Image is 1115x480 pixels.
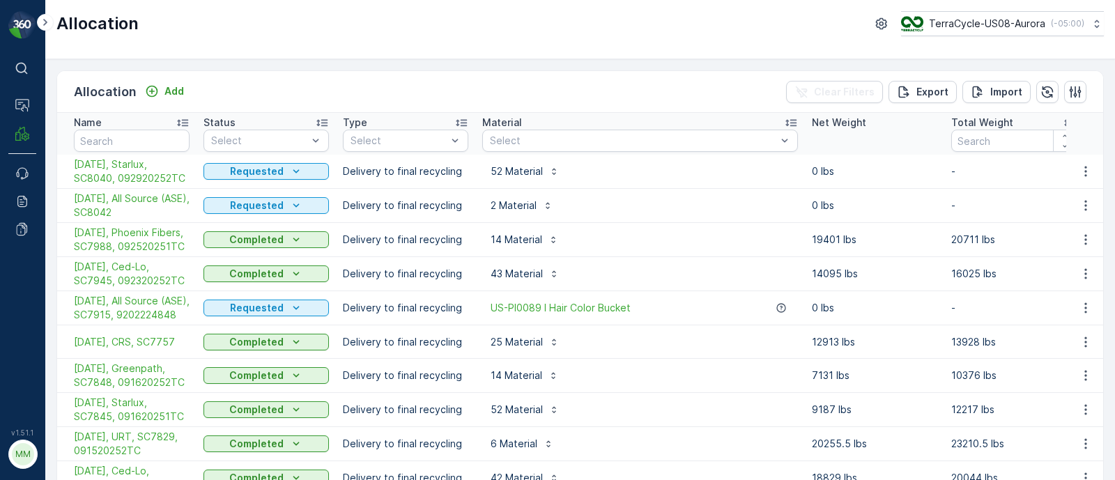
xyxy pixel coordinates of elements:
p: Type [343,116,367,130]
a: 09/26/25, Phoenix Fibers, SC7988, 092520251TC [74,226,190,254]
p: Export [916,85,948,99]
p: - [951,301,1077,315]
span: [DATE], Starlux, SC7845, 091620251TC [74,396,190,424]
p: 12913 lbs [812,335,937,349]
button: MM [8,440,36,469]
span: [DATE], CRS, SC7757 [74,335,190,349]
span: v 1.51.1 [8,428,36,437]
img: image_ci7OI47.png [901,16,923,31]
p: Clear Filters [814,85,875,99]
p: 10376 lbs [951,369,1077,382]
p: Total Weight [951,116,1013,130]
button: Export [889,81,957,103]
p: Requested [230,301,284,315]
p: 52 Material [491,403,543,417]
button: 14 Material [482,364,567,387]
button: Requested [203,197,329,214]
a: 09/19/25, All Source (ASE), SC7915, 9202224848 [74,294,190,322]
span: [DATE], Starlux, SC8040, 092920252TC [74,157,190,185]
p: 14 Material [491,369,542,382]
p: Delivery to final recycling [343,233,468,247]
button: Requested [203,163,329,180]
span: [DATE], Ced-Lo, SC7945, 092320252TC [74,260,190,288]
p: 12217 lbs [951,403,1077,417]
a: 09/19/25, CRS, SC7757 [74,335,190,349]
p: Delivery to final recycling [343,335,468,349]
button: Requested [203,300,329,316]
p: Material [482,116,522,130]
p: Delivery to final recycling [343,267,468,281]
p: Select [211,134,307,148]
span: [DATE], URT, SC7829, 091520252TC [74,430,190,458]
p: Delivery to final recycling [343,403,468,417]
p: 0 lbs [812,164,937,178]
p: Completed [229,233,284,247]
button: 52 Material [482,160,568,183]
span: [DATE], Greenpath, SC7848, 091620252TC [74,362,190,389]
p: Delivery to final recycling [343,369,468,382]
p: 13928 lbs [951,335,1077,349]
span: [DATE], All Source (ASE), SC8042 [74,192,190,219]
input: Search [74,130,190,152]
div: MM [12,443,34,465]
button: Add [139,83,190,100]
button: TerraCycle-US08-Aurora(-05:00) [901,11,1104,36]
button: Completed [203,265,329,282]
p: 52 Material [491,164,543,178]
p: - [951,164,1077,178]
p: Completed [229,403,284,417]
p: 7131 lbs [812,369,937,382]
button: Import [962,81,1031,103]
p: 20255.5 lbs [812,437,937,451]
button: 14 Material [482,229,567,251]
p: 20711 lbs [951,233,1077,247]
p: Delivery to final recycling [343,437,468,451]
p: Delivery to final recycling [343,164,468,178]
p: 14095 lbs [812,267,937,281]
p: Completed [229,369,284,382]
a: 10/03/25, Starlux, SC8040, 092920252TC [74,157,190,185]
p: Select [490,134,776,148]
a: 09/18/25, Starlux, SC7845, 091620251TC [74,396,190,424]
span: [DATE], Phoenix Fibers, SC7988, 092520251TC [74,226,190,254]
button: Completed [203,231,329,248]
p: 0 lbs [812,199,937,212]
p: Delivery to final recycling [343,199,468,212]
button: Completed [203,435,329,452]
p: ( -05:00 ) [1051,18,1084,29]
button: Completed [203,334,329,350]
p: 43 Material [491,267,543,281]
p: Select [351,134,447,148]
button: Clear Filters [786,81,883,103]
button: 43 Material [482,263,568,285]
button: 25 Material [482,331,568,353]
button: Completed [203,367,329,384]
p: Delivery to final recycling [343,301,468,315]
p: Net Weight [812,116,866,130]
p: 0 lbs [812,301,937,315]
button: 6 Material [482,433,562,455]
p: Requested [230,164,284,178]
input: Search [951,130,1077,152]
p: 14 Material [491,233,542,247]
a: 10/02/25, All Source (ASE), SC8042 [74,192,190,219]
p: 6 Material [491,437,537,451]
p: Requested [230,199,284,212]
button: 52 Material [482,398,568,421]
p: Allocation [56,13,139,35]
p: 23210.5 lbs [951,437,1077,451]
p: Completed [229,267,284,281]
a: US-PI0089 I Hair Color Bucket [491,301,631,315]
p: Status [203,116,236,130]
img: logo [8,11,36,39]
a: 09/24/25, Ced-Lo, SC7945, 092320252TC [74,260,190,288]
p: 25 Material [491,335,543,349]
p: Import [990,85,1022,99]
p: 2 Material [491,199,537,212]
p: - [951,199,1077,212]
button: 2 Material [482,194,562,217]
p: 19401 lbs [812,233,937,247]
p: Completed [229,437,284,451]
a: 09/22/25, URT, SC7829, 091520252TC [74,430,190,458]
